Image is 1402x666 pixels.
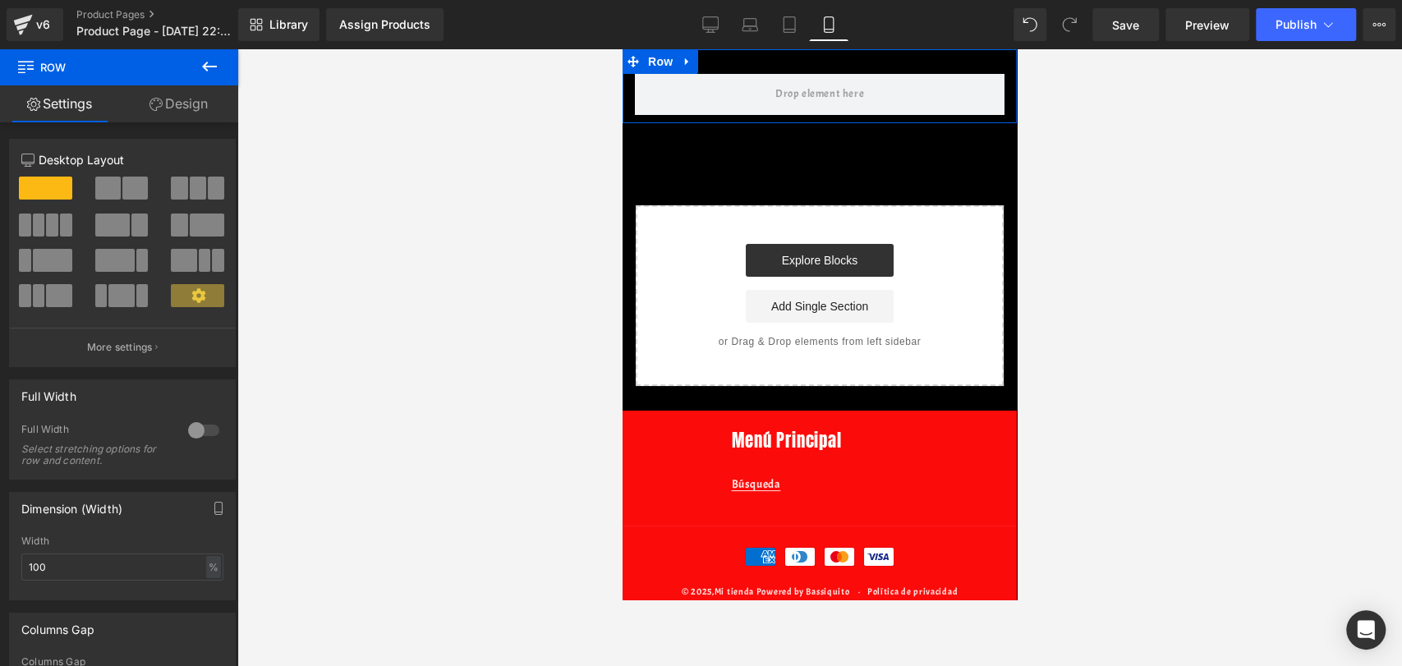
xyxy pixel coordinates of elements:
a: Desktop [691,8,730,41]
button: More settings [10,328,235,366]
div: Dimension (Width) [21,493,122,516]
a: Preview [1165,8,1249,41]
a: New Library [238,8,319,41]
a: Tablet [770,8,809,41]
a: Búsqueda [109,419,159,452]
div: Columns Gap [21,613,94,636]
a: Add Single Section [123,241,271,273]
div: Full Width [21,380,76,403]
p: Desktop Layout [21,151,223,168]
h2: Menú Principal [109,381,286,402]
span: Publish [1276,18,1317,31]
button: Undo [1014,8,1046,41]
a: Design [119,85,238,122]
a: Product Pages [76,8,265,21]
span: Save [1112,16,1139,34]
a: Política de privacidad [245,530,335,555]
small: Powered by Bassiquito [134,536,228,548]
div: Assign Products [339,18,430,31]
a: Explore Blocks [123,195,271,227]
span: Row [16,49,181,85]
a: Mi tienda [92,536,131,548]
div: Width [21,535,223,547]
div: Select stretching options for row and content. [21,443,169,466]
span: Library [269,17,308,32]
button: Redo [1053,8,1086,41]
div: Full Width [21,423,172,440]
p: or Drag & Drop elements from left sidebar [39,287,355,298]
p: More settings [87,340,153,355]
div: % [206,556,221,578]
a: v6 [7,8,63,41]
button: Publish [1256,8,1356,41]
input: auto [21,553,223,581]
a: Mobile [809,8,848,41]
button: More [1363,8,1395,41]
span: Product Page - [DATE] 22:04:49 [76,25,234,38]
span: Preview [1185,16,1230,34]
small: © 2025, [59,536,131,548]
div: v6 [33,14,53,35]
div: Open Intercom Messenger [1346,610,1386,650]
a: Laptop [730,8,770,41]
